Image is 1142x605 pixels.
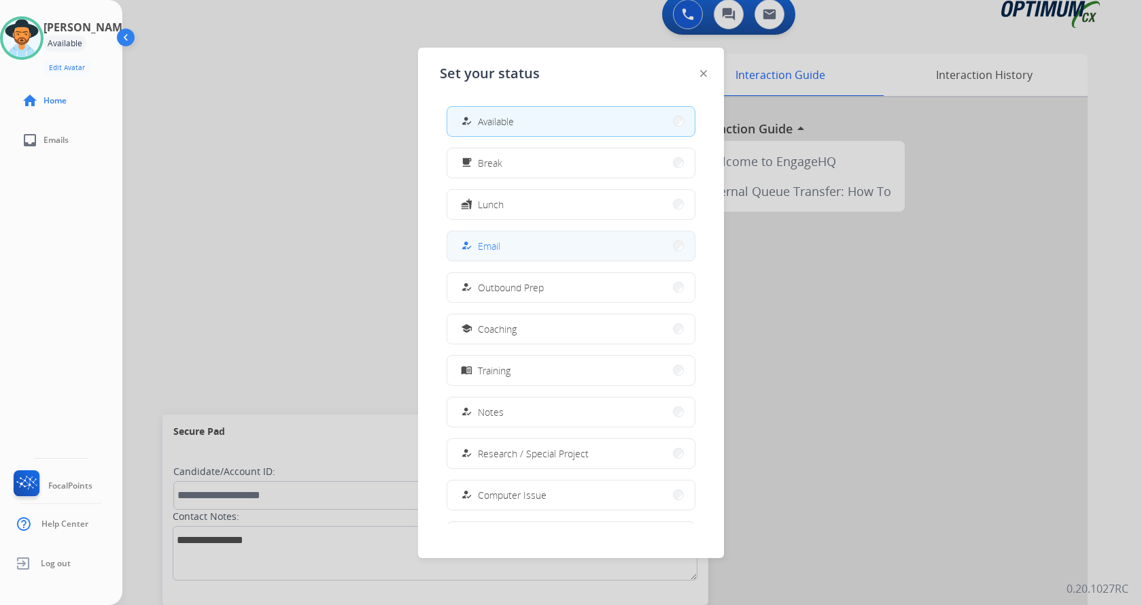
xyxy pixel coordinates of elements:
span: Outbound Prep [478,280,544,295]
span: Emails [44,135,69,146]
button: Lunch [447,190,695,219]
img: avatar [3,19,41,57]
button: Email [447,231,695,261]
mat-icon: home [22,93,38,109]
span: FocalPoints [48,480,92,491]
span: Log out [41,558,71,569]
p: 0.20.1027RC [1067,581,1128,597]
span: Set your status [440,64,540,83]
span: Computer Issue [478,488,547,502]
button: Notes [447,397,695,427]
mat-icon: school [461,323,472,335]
mat-icon: how_to_reg [461,489,472,501]
button: Outbound Prep [447,273,695,302]
mat-icon: how_to_reg [461,406,472,418]
img: close-button [700,70,707,77]
mat-icon: free_breakfast [461,157,472,169]
span: Coaching [478,322,517,336]
h3: [PERSON_NAME] [44,19,132,35]
button: Internet Issue [447,522,695,551]
button: Break [447,148,695,178]
mat-icon: how_to_reg [461,282,472,293]
button: Coaching [447,314,695,344]
div: Available [44,35,86,52]
mat-icon: how_to_reg [461,116,472,127]
span: Help Center [41,519,88,529]
span: Training [478,363,511,378]
span: Available [478,114,514,129]
button: Training [447,356,695,385]
mat-icon: menu_book [461,365,472,376]
mat-icon: how_to_reg [461,448,472,459]
mat-icon: inbox [22,132,38,148]
span: Lunch [478,197,504,212]
span: Home [44,95,67,106]
mat-icon: how_to_reg [461,240,472,252]
a: FocalPoints [11,470,92,502]
button: Available [447,107,695,136]
span: Research / Special Project [478,446,589,461]
button: Computer Issue [447,480,695,510]
mat-icon: fastfood [461,199,472,210]
button: Edit Avatar [44,60,90,76]
span: Break [478,156,502,170]
span: Notes [478,405,504,419]
span: Email [478,239,500,253]
button: Research / Special Project [447,439,695,468]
